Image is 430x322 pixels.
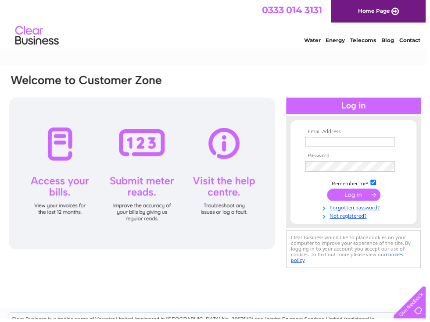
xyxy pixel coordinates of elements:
[403,37,425,44] a: Contact
[354,37,380,44] a: Telecoms
[289,233,425,271] div: Clear Business would like to place cookies on your computer to improve your experience of the sit...
[330,191,384,203] input: Submit
[308,213,408,222] a: Not registered?
[306,155,408,161] th: Password:
[15,23,60,50] img: logo.png
[306,130,408,136] th: Email Address:
[8,5,423,42] div: Clear Business is a trading name of Verastar Limited (registered in [GEOGRAPHIC_DATA] No. 3667643...
[307,37,324,44] a: Water
[265,4,325,15] a: 0333 014 3131
[385,37,398,44] a: Blog
[294,254,407,266] a: cookies policy
[306,180,408,189] td: Remember me?
[308,205,408,213] a: Forgotten password?
[329,37,348,44] a: Energy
